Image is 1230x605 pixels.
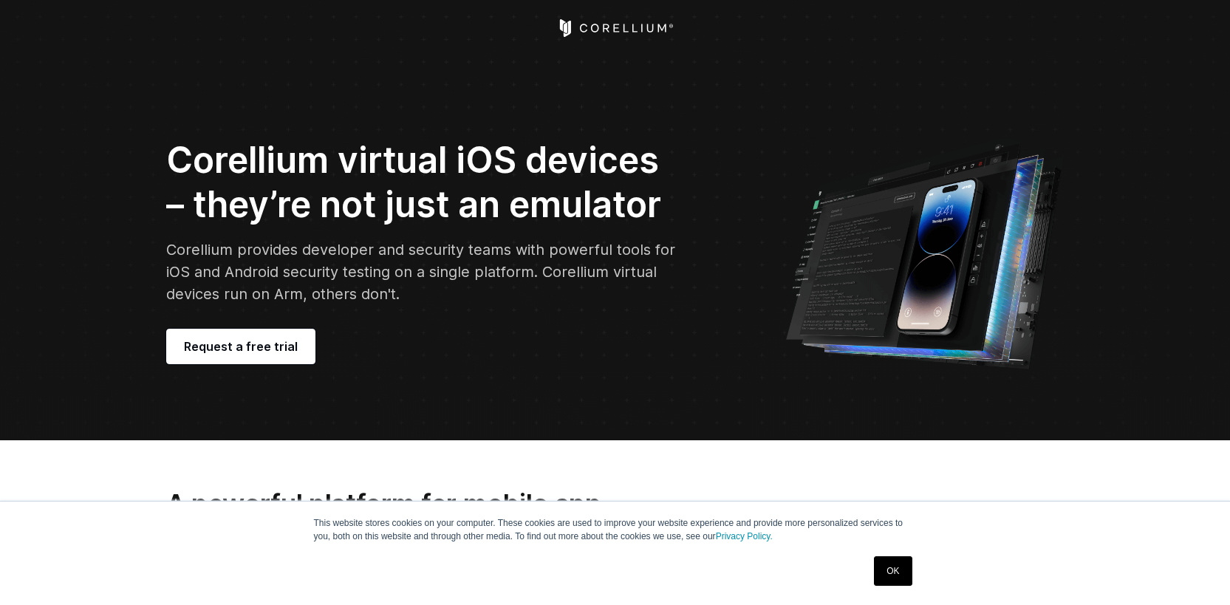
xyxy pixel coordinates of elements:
[166,138,682,227] h2: Corellium virtual iOS devices – they’re not just an emulator
[874,556,912,586] a: OK
[166,329,315,364] a: Request a free trial
[166,488,670,553] h2: A powerful platform for mobile app security testing
[184,338,298,355] span: Request a free trial
[314,516,917,543] p: This website stores cookies on your computer. These cookies are used to improve your website expe...
[785,133,1065,369] img: Corellium UI
[556,19,674,37] a: Corellium Home
[166,239,682,305] p: Corellium provides developer and security teams with powerful tools for iOS and Android security ...
[716,531,773,541] a: Privacy Policy.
